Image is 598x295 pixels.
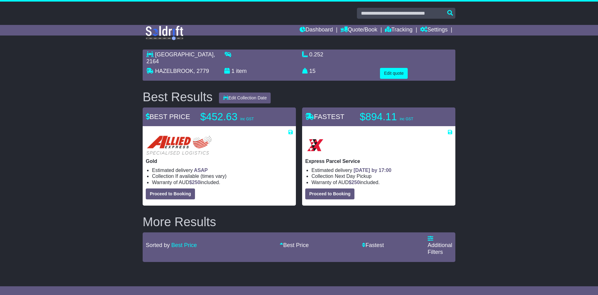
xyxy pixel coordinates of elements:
h2: More Results [143,215,455,229]
img: Border Express: Express Parcel Service [305,135,325,155]
span: Next Day Pickup [335,174,372,179]
li: Estimated delivery [311,167,452,173]
button: Proceed to Booking [146,188,195,199]
button: Edit Collection Date [219,93,271,103]
li: Collection [152,173,293,179]
a: Quote/Book [340,25,377,36]
li: Collection [311,173,452,179]
a: Best Price [280,242,309,248]
span: HAZELBROOK [155,68,193,74]
p: $894.11 [360,111,438,123]
span: , 2164 [146,51,215,64]
a: Best Price [171,242,197,248]
p: Gold [146,158,293,164]
span: 1 [231,68,235,74]
button: Proceed to Booking [305,188,354,199]
div: Best Results [140,90,216,104]
span: 250 [351,180,360,185]
a: Settings [420,25,448,36]
span: 250 [192,180,200,185]
p: $452.63 [200,111,278,123]
span: If available (times vary) [175,174,227,179]
li: Warranty of AUD included. [311,179,452,185]
li: Estimated delivery [152,167,293,173]
a: Fastest [362,242,384,248]
span: 15 [309,68,316,74]
a: Tracking [385,25,412,36]
span: Sorted by [146,242,170,248]
span: item [236,68,247,74]
span: ASAP [194,168,208,173]
span: [GEOGRAPHIC_DATA] [155,51,213,58]
p: Express Parcel Service [305,158,452,164]
button: Edit quote [380,68,408,79]
span: 0.252 [309,51,323,58]
span: FASTEST [305,113,344,121]
span: BEST PRICE [146,113,190,121]
span: [DATE] by 17:00 [354,168,392,173]
span: inc GST [240,117,254,121]
a: Dashboard [300,25,333,36]
a: Additional Filters [428,236,452,255]
span: , 2779 [193,68,209,74]
span: inc GST [400,117,413,121]
li: Warranty of AUD included. [152,179,293,185]
span: $ [189,180,200,185]
span: $ [349,180,360,185]
img: Allied Express Local Courier: Gold [146,135,212,155]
